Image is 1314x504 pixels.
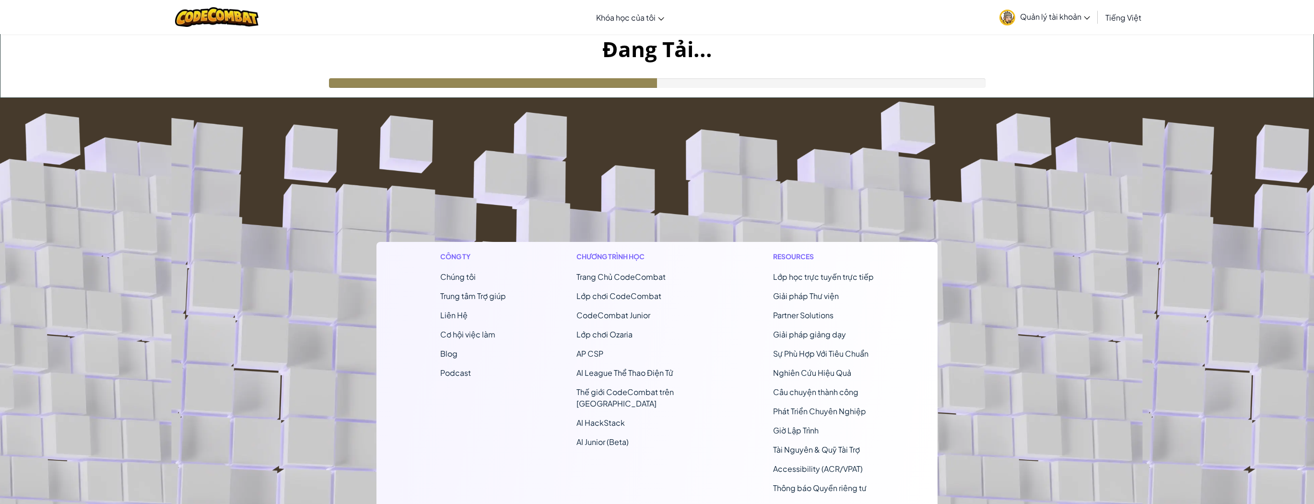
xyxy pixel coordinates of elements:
[576,252,703,262] h1: Chương trình học
[596,12,656,23] span: Khóa học của tôi
[773,425,819,435] a: Giờ Lập Trình
[773,310,833,320] a: Partner Solutions
[440,348,458,359] a: Blog
[175,7,259,27] img: CodeCombat logo
[576,291,661,301] a: Lớp chơi CodeCombat
[773,406,866,416] a: Phát Triển Chuyên Nghiệp
[773,272,874,282] a: Lớp học trực tuyến trực tiếp
[773,252,874,262] h1: Resources
[440,291,506,301] a: Trung tâm Trợ giúp
[1105,12,1141,23] span: Tiếng Việt
[440,310,468,320] span: Liên Hệ
[576,329,633,339] a: Lớp chơi Ozaria
[1101,4,1146,30] a: Tiếng Việt
[576,272,666,282] span: Trang Chủ CodeCombat
[773,483,867,493] a: Thông báo Quyền riêng tư
[773,348,868,359] a: Sự Phù Hợp Với Tiêu Chuẩn
[576,437,629,447] a: AI Junior (Beta)
[773,387,858,397] a: Câu chuyện thành công
[999,10,1015,25] img: avatar
[591,4,669,30] a: Khóa học của tôi
[773,444,860,455] a: Tài Nguyên & Quỹ Tài Trợ
[773,368,851,378] a: Nghiên Cứu Hiệu Quả
[576,348,603,359] a: AP CSP
[576,387,674,408] a: Thế giới CodeCombat trên [GEOGRAPHIC_DATA]
[773,291,839,301] a: Giải pháp Thư viện
[773,329,846,339] a: Giải pháp giảng dạy
[995,2,1095,32] a: Quản lý tài khoản
[440,252,506,262] h1: Công ty
[773,464,863,474] a: Accessibility (ACR/VPAT)
[576,368,673,378] a: AI League Thể Thao Điện Tử
[440,272,476,282] a: Chúng tôi
[440,329,495,339] a: Cơ hội việc làm
[576,418,625,428] a: AI HackStack
[0,34,1314,64] h1: Đang Tải...
[576,310,650,320] a: CodeCombat Junior
[440,368,471,378] a: Podcast
[1020,12,1090,22] span: Quản lý tài khoản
